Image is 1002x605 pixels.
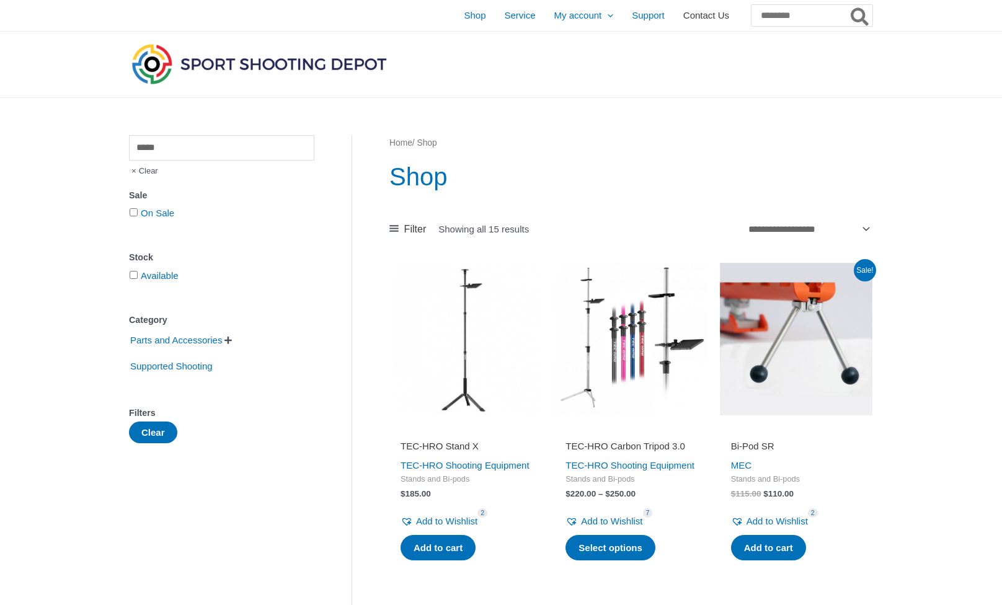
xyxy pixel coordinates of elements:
[401,513,477,530] a: Add to Wishlist
[129,360,214,371] a: Supported Shooting
[743,219,872,239] select: Shop order
[401,440,531,457] a: TEC-HRO Stand X
[731,474,861,485] span: Stands and Bi-pods
[129,356,214,377] span: Supported Shooting
[720,263,872,415] img: Bi-Pod SR
[401,489,406,498] span: $
[763,489,768,498] span: $
[389,220,426,239] a: Filter
[477,508,487,518] span: 2
[129,249,314,267] div: Stock
[129,187,314,205] div: Sale
[848,5,872,26] button: Search
[129,422,177,443] button: Clear
[731,460,751,470] a: MEC
[763,489,794,498] bdi: 110.00
[141,270,179,281] a: Available
[129,330,223,351] span: Parts and Accessories
[130,271,138,279] input: Available
[401,489,431,498] bdi: 185.00
[404,220,427,239] span: Filter
[129,161,158,182] span: Clear
[808,508,818,518] span: 2
[731,489,736,498] span: $
[731,440,861,457] a: Bi-Pod SR
[129,311,314,329] div: Category
[401,440,531,453] h2: TEC-HRO Stand X
[854,259,876,281] span: Sale!
[129,41,389,87] img: Sport Shooting Depot
[565,423,696,438] iframe: Customer reviews powered by Trustpilot
[130,208,138,216] input: On Sale
[747,516,808,526] span: Add to Wishlist
[438,224,529,234] p: Showing all 15 results
[401,535,476,561] a: Add to cart: “TEC-HRO Stand X”
[389,138,412,148] a: Home
[401,423,531,438] iframe: Customer reviews powered by Trustpilot
[389,159,872,194] h1: Shop
[731,423,861,438] iframe: Customer reviews powered by Trustpilot
[731,535,806,561] a: Add to cart: “Bi-Pod SR”
[141,208,174,218] a: On Sale
[129,404,314,422] div: Filters
[731,440,861,453] h2: Bi-Pod SR
[565,438,696,563] iframe: Customer reviews powered by Trustpilot
[224,336,232,345] span: 
[401,474,531,485] span: Stands and Bi-pods
[731,489,761,498] bdi: 115.00
[129,334,223,345] a: Parts and Accessories
[389,135,872,151] nav: Breadcrumb
[389,263,542,415] img: TEC-HRO Stand X
[554,263,707,415] img: TEC-HRO Carbon Tripod 3.0
[416,516,477,526] span: Add to Wishlist
[731,513,808,530] a: Add to Wishlist
[401,460,530,470] a: TEC-HRO Shooting Equipment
